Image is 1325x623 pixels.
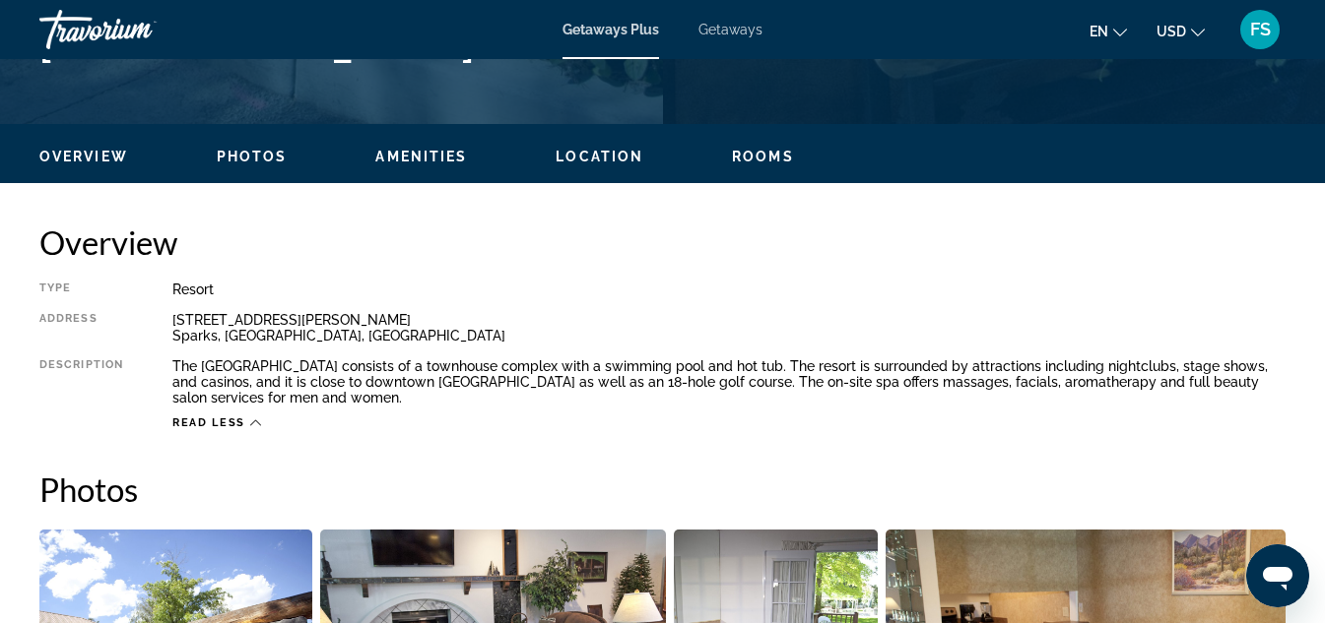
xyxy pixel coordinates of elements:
button: Photos [217,148,288,165]
span: Read less [172,416,245,429]
button: Amenities [375,148,467,165]
span: USD [1157,24,1186,39]
a: Travorium [39,4,236,55]
span: Photos [217,149,288,164]
iframe: Button to launch messaging window [1246,544,1309,607]
span: Rooms [732,149,794,164]
h2: Photos [39,469,1286,509]
span: en [1090,24,1108,39]
h2: Overview [39,222,1286,262]
a: Getaways Plus [563,22,659,37]
button: User Menu [1234,9,1286,50]
div: Type [39,281,123,297]
a: Getaways [698,22,762,37]
span: Amenities [375,149,467,164]
div: The [GEOGRAPHIC_DATA] consists of a townhouse complex with a swimming pool and hot tub. The resor... [172,358,1286,405]
span: FS [1250,20,1271,39]
div: Address [39,312,123,343]
span: Location [556,149,643,164]
button: Read less [172,415,261,430]
button: Location [556,148,643,165]
button: Rooms [732,148,794,165]
div: [STREET_ADDRESS][PERSON_NAME] Sparks, [GEOGRAPHIC_DATA], [GEOGRAPHIC_DATA] [172,312,1286,343]
button: Change language [1090,17,1127,45]
button: Change currency [1157,17,1205,45]
div: Resort [172,281,1286,297]
span: Overview [39,149,128,164]
div: Description [39,358,123,405]
button: Overview [39,148,128,165]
